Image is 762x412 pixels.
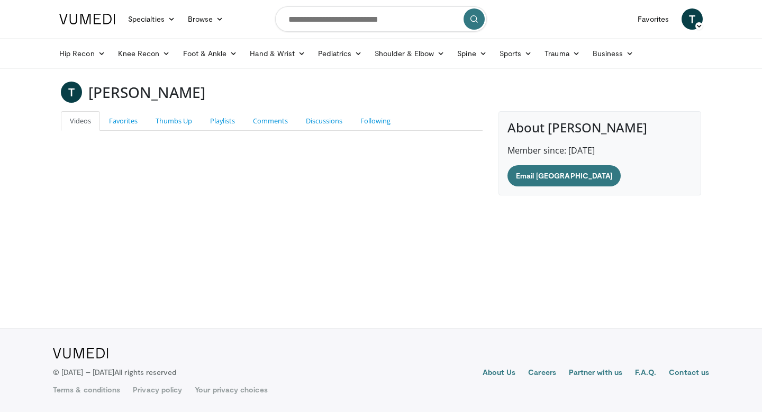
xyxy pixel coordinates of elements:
p: © [DATE] – [DATE] [53,367,177,378]
a: Comments [244,111,297,131]
a: Browse [182,8,230,30]
a: Email [GEOGRAPHIC_DATA] [507,165,621,186]
a: T [682,8,703,30]
a: Foot & Ankle [177,43,244,64]
span: All rights reserved [114,368,176,377]
a: Discussions [297,111,351,131]
input: Search topics, interventions [275,6,487,32]
h3: [PERSON_NAME] [88,82,205,103]
a: Privacy policy [133,384,182,395]
a: Your privacy choices [195,384,267,395]
a: Careers [528,367,556,380]
h4: About [PERSON_NAME] [507,120,692,136]
a: F.A.Q. [635,367,656,380]
a: Partner with us [569,367,622,380]
a: Contact us [669,367,709,380]
a: Specialties [122,8,182,30]
a: Sports [493,43,539,64]
a: Hand & Wrist [243,43,312,64]
a: Playlists [201,111,244,131]
a: Trauma [538,43,586,64]
a: Terms & conditions [53,384,120,395]
img: VuMedi Logo [53,348,108,359]
img: VuMedi Logo [59,14,115,24]
a: Business [586,43,640,64]
a: Favorites [631,8,675,30]
a: Thumbs Up [147,111,201,131]
a: T [61,82,82,103]
a: Knee Recon [112,43,177,64]
a: Shoulder & Elbow [368,43,451,64]
a: Videos [61,111,100,131]
a: Hip Recon [53,43,112,64]
a: About Us [483,367,516,380]
a: Favorites [100,111,147,131]
a: Spine [451,43,493,64]
a: Following [351,111,400,131]
p: Member since: [DATE] [507,144,692,157]
a: Pediatrics [312,43,368,64]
